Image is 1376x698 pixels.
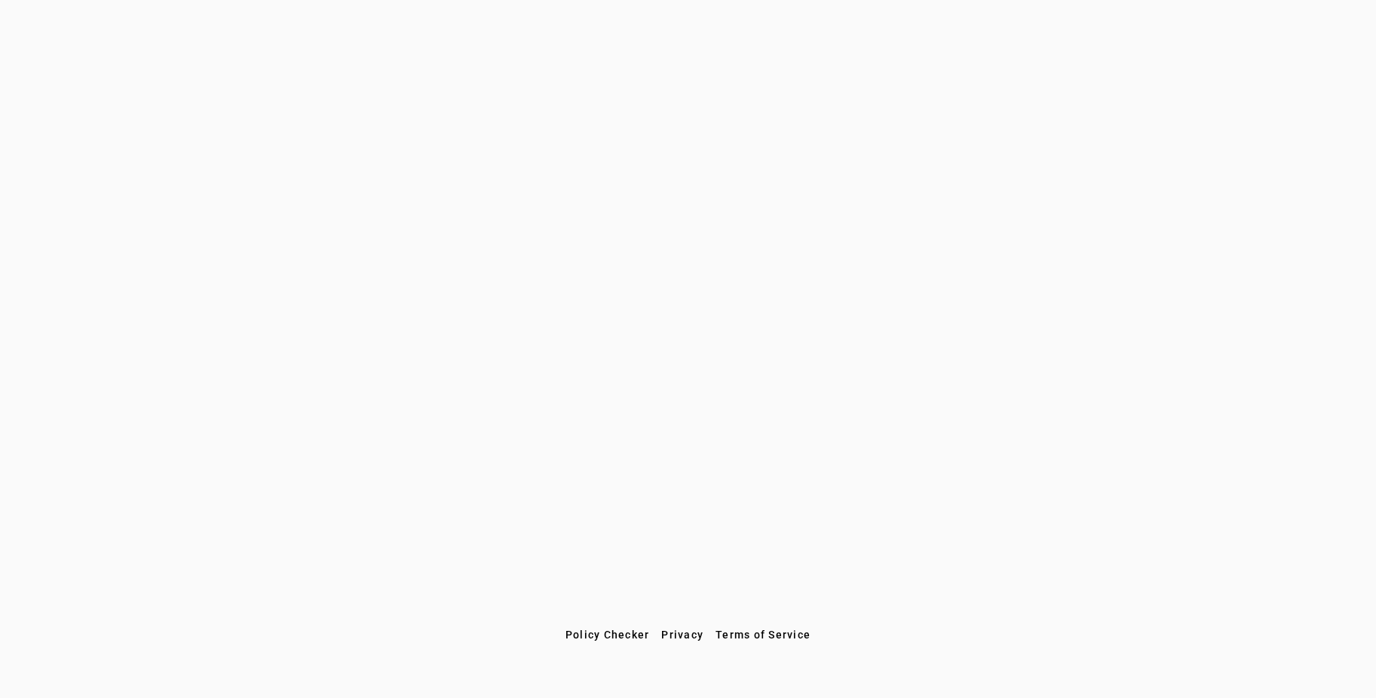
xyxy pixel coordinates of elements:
span: Privacy [661,629,703,641]
button: Privacy [655,621,709,648]
button: Policy Checker [559,621,656,648]
span: Terms of Service [716,629,811,641]
button: Terms of Service [709,621,817,648]
span: Policy Checker [565,629,650,641]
